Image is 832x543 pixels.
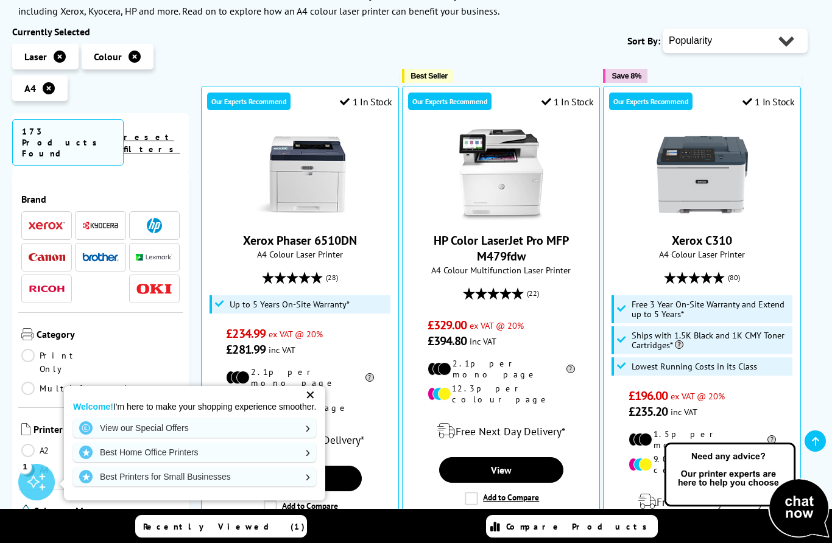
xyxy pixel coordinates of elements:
button: Best Seller [402,69,454,83]
a: Recently Viewed (1) [135,515,307,538]
span: A4 Colour Laser Printer [610,248,794,260]
span: £234.99 [226,326,266,342]
p: I'm here to make your shopping experience smoother. [73,401,316,412]
a: Multifunction [21,382,154,395]
button: Save 8% [603,69,647,83]
span: A4 Colour Laser Printer [208,248,392,260]
span: ex VAT @ 20% [470,320,524,331]
img: Xerox [29,222,65,230]
img: Xerox Phaser 6510DN [255,129,346,220]
span: inc VAT [470,335,496,347]
img: Open Live Chat window [661,441,832,541]
a: HP Color LaserJet Pro MFP M479fdw [434,233,569,264]
span: Save 8% [612,71,641,80]
span: Ships with 1.5K Black and 1K CMY Toner Cartridges* [632,331,789,350]
li: 9.0p per colour page [629,454,776,475]
a: Xerox C310 [657,211,748,223]
div: 1 [18,460,32,473]
span: inc VAT [671,406,697,418]
span: £235.20 [629,404,668,419]
div: 1 In Stock [340,96,392,108]
img: Canon [29,253,65,261]
li: 1.5p per mono page [629,429,776,450]
li: 2.1p per mono page [226,366,373,388]
img: Ricoh [29,286,65,292]
span: Colour or Mono [33,505,180,519]
img: Kyocera [82,221,119,230]
img: HP [147,218,162,233]
span: Laser [24,51,47,63]
div: Our Experts Recommend [207,93,291,110]
a: reset filters [124,131,180,155]
span: A4 Colour Multifunction Laser Printer [409,264,593,276]
a: View our Special Offers [73,418,316,438]
span: Best Seller [411,71,448,80]
a: HP Color LaserJet Pro MFP M479fdw [456,211,547,223]
a: Xerox [29,218,65,233]
a: Kyocera [82,218,119,233]
label: Add to Compare [264,500,338,514]
img: Category [21,328,33,340]
a: OKI [136,281,172,296]
span: (80) [728,266,740,289]
span: Printer Size [33,423,180,438]
span: inc VAT [269,344,295,356]
span: £281.99 [226,342,266,357]
a: Xerox Phaser 6510DN [255,211,346,223]
div: modal_delivery [610,485,794,519]
div: modal_delivery [409,414,593,448]
a: A2 [21,444,100,457]
a: HP [136,218,172,233]
span: Sort By: [627,35,660,47]
span: Category [37,328,180,343]
img: HP Color LaserJet Pro MFP M479fdw [456,129,547,220]
div: 1 In Stock [541,96,594,108]
div: Our Experts Recommend [408,93,492,110]
span: ex VAT @ 20% [671,390,725,402]
span: Colour [94,51,122,63]
a: Lexmark [136,250,172,265]
div: Our Experts Recommend [609,93,693,110]
li: 2.1p per mono page [428,358,575,380]
span: (22) [527,282,539,305]
div: ✕ [301,387,319,404]
img: Brother [82,253,119,261]
span: £394.80 [428,333,467,349]
a: Best Printers for Small Businesses [73,467,316,486]
span: £329.00 [428,317,467,333]
span: 173 Products Found [12,119,124,166]
img: OKI [136,284,172,294]
a: Xerox Phaser 6510DN [243,233,357,248]
span: Compare Products [506,521,654,532]
span: Up to 5 Years On-Site Warranty* [230,300,350,309]
img: Printer Size [21,423,30,435]
span: ex VAT @ 20% [269,328,323,340]
a: Compare Products [486,515,658,538]
a: View [439,457,563,483]
label: Add to Compare [465,492,539,505]
div: 1 In Stock [742,96,795,108]
a: Best Home Office Printers [73,443,316,462]
strong: Welcome! [73,402,113,412]
a: Print Only [21,349,100,376]
span: Free 3 Year On-Site Warranty and Extend up to 5 Years* [632,300,789,319]
span: Lowest Running Costs in its Class [632,362,757,371]
img: Xerox C310 [657,129,748,220]
a: Canon [29,250,65,265]
span: Brand [21,193,180,205]
span: A4 [24,82,36,94]
img: Colour or Mono [21,505,30,517]
li: 12.3p per colour page [428,383,575,405]
span: (28) [326,266,338,289]
span: £196.00 [629,388,668,404]
a: Xerox C310 [672,233,732,248]
a: Brother [82,250,119,265]
img: Lexmark [136,254,172,261]
span: Recently Viewed (1) [143,521,305,532]
a: A4 [21,463,100,477]
div: Currently Selected [12,26,189,38]
a: Ricoh [29,281,65,296]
